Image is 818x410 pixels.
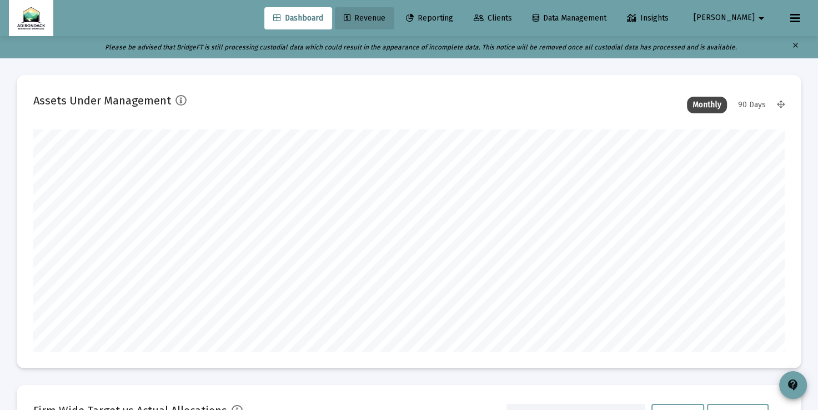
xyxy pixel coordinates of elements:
[264,7,332,29] a: Dashboard
[33,92,171,109] h2: Assets Under Management
[687,97,727,113] div: Monthly
[680,7,781,29] button: [PERSON_NAME]
[474,13,512,23] span: Clients
[533,13,606,23] span: Data Management
[524,7,615,29] a: Data Management
[344,13,385,23] span: Revenue
[335,7,394,29] a: Revenue
[786,378,800,392] mat-icon: contact_support
[694,13,755,23] span: [PERSON_NAME]
[791,39,800,56] mat-icon: clear
[465,7,521,29] a: Clients
[627,13,669,23] span: Insights
[397,7,462,29] a: Reporting
[618,7,678,29] a: Insights
[755,7,768,29] mat-icon: arrow_drop_down
[273,13,323,23] span: Dashboard
[406,13,453,23] span: Reporting
[105,43,737,51] i: Please be advised that BridgeFT is still processing custodial data which could result in the appe...
[17,7,45,29] img: Dashboard
[732,97,771,113] div: 90 Days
